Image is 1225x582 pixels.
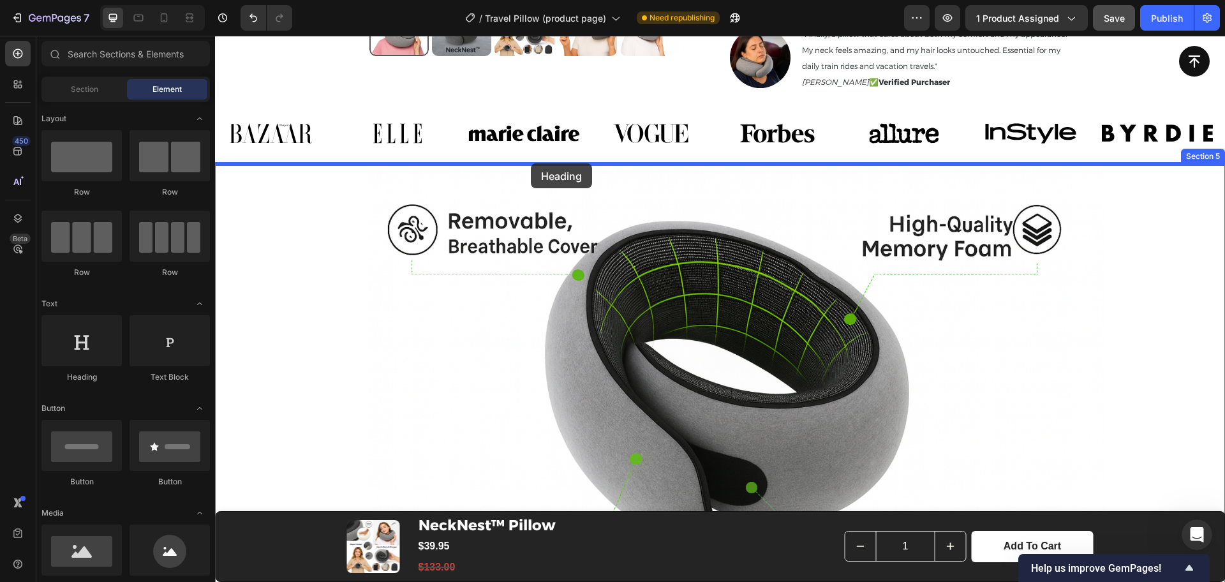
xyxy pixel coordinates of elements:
div: Suggest features or report bugs here. [26,323,229,336]
span: Home [49,430,78,439]
div: Beta [10,234,31,244]
span: / [479,11,482,25]
div: Watch Youtube tutorials [26,239,214,253]
div: Row [41,267,122,278]
span: Button [41,403,65,414]
span: Layout [41,113,66,124]
p: How can we help? [26,112,230,134]
img: Profile image for Brad [149,20,175,46]
button: Publish [1140,5,1194,31]
span: Toggle open [189,294,210,314]
img: Profile image for Jamie [174,20,199,46]
span: Media [41,507,64,519]
span: Save [1104,13,1125,24]
span: 1 product assigned [976,11,1059,25]
img: Profile image for Liam [125,20,151,46]
a: Watch Youtube tutorials [19,234,237,258]
a: ❓Visit Help center [19,211,237,234]
span: Need republishing [650,12,715,24]
div: Join community [26,263,214,276]
button: Show survey - Help us improve GemPages! [1031,560,1197,576]
div: Send us a message [26,161,213,174]
button: 1 product assigned [965,5,1088,31]
span: Section [71,84,98,95]
button: Save [1093,5,1135,31]
span: Toggle open [189,503,210,523]
div: Heading [41,371,122,383]
div: Row [41,186,122,198]
span: Travel Pillow (product page) [485,11,606,25]
iframe: Design area [215,36,1225,582]
a: Join community [19,258,237,281]
button: 7 [5,5,95,31]
img: logo [26,27,100,41]
span: Help us improve GemPages! [1031,562,1182,574]
iframe: Intercom live chat [1182,519,1212,550]
h2: 💡 Share your ideas [26,304,229,318]
span: Toggle open [189,108,210,129]
button: Messages [128,398,255,449]
div: Publish [1151,11,1183,25]
div: Button [41,476,122,488]
p: 7 [84,10,89,26]
p: Hi there, [26,91,230,112]
button: Send Feedback [26,341,229,367]
div: ❓Visit Help center [26,216,214,229]
span: Element [152,84,182,95]
span: Text [41,298,57,310]
div: We typically reply in under 30 minutes [26,174,213,188]
span: Toggle open [189,398,210,419]
div: Button [130,476,210,488]
div: Send us a messageWe typically reply in under 30 minutes [13,150,242,198]
input: Search Sections & Elements [41,41,210,66]
div: Undo/Redo [241,5,292,31]
div: Row [130,186,210,198]
div: Text Block [130,371,210,383]
span: Messages [170,430,214,439]
div: 450 [12,136,31,146]
div: Row [130,267,210,278]
div: Close [219,20,242,43]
